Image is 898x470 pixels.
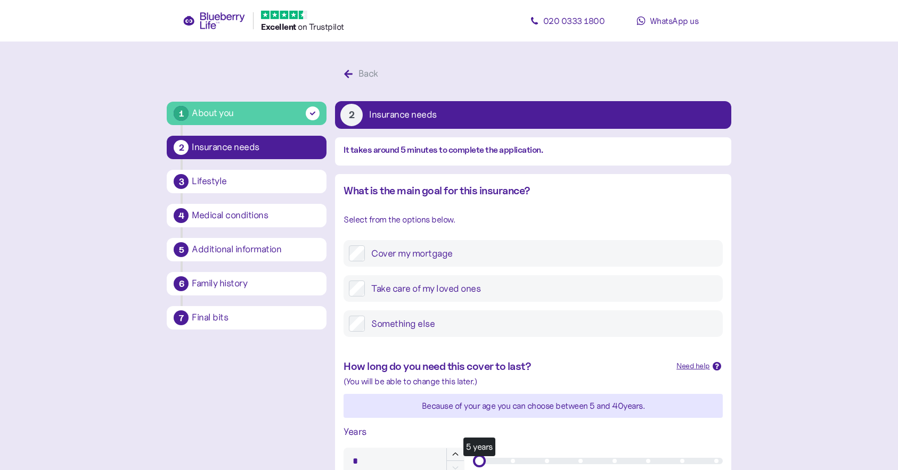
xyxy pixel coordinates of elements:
div: Insurance needs [369,110,437,120]
div: 2 [340,104,363,126]
div: Back [358,67,378,81]
button: 1About you [167,102,326,125]
div: Family history [192,279,320,288]
div: 5 [174,242,189,257]
div: How long do you need this cover to last? [344,358,668,375]
span: WhatsApp us [650,15,699,26]
div: 2 [174,140,189,155]
label: Cover my mortgage [365,245,717,261]
div: Insurance needs [192,143,320,152]
button: 2Insurance needs [167,136,326,159]
div: 4 [174,208,189,223]
div: Need help [676,360,710,372]
button: 3Lifestyle [167,170,326,193]
button: 6Family history [167,272,326,295]
button: 2Insurance needs [335,101,731,129]
div: 1 [174,106,189,121]
a: 020 0333 1800 [519,10,615,31]
label: Something else [365,316,717,332]
div: 3 [174,174,189,189]
div: Medical conditions [192,211,320,220]
div: About you [192,106,234,120]
span: 020 0333 1800 [543,15,605,26]
button: Back [335,63,390,85]
span: on Trustpilot [298,21,344,32]
div: Select from the options below. [344,213,722,226]
div: 6 [174,276,189,291]
div: It takes around 5 minutes to complete the application. [344,144,722,157]
div: Because of your age you can choose between 5 and 40 years. [344,399,722,413]
label: Take care of my loved ones [365,281,717,296]
div: Final bits [192,313,320,323]
button: 5Additional information [167,238,326,261]
div: Lifestyle [192,177,320,186]
button: 7Final bits [167,306,326,329]
a: WhatsApp us [619,10,715,31]
span: Excellent ️ [261,21,298,32]
div: What is the main goal for this insurance? [344,183,722,199]
div: Years [344,424,722,439]
div: (You will be able to change this later.) [344,375,722,388]
button: 4Medical conditions [167,204,326,227]
div: Additional information [192,245,320,254]
div: 7 [174,310,189,325]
